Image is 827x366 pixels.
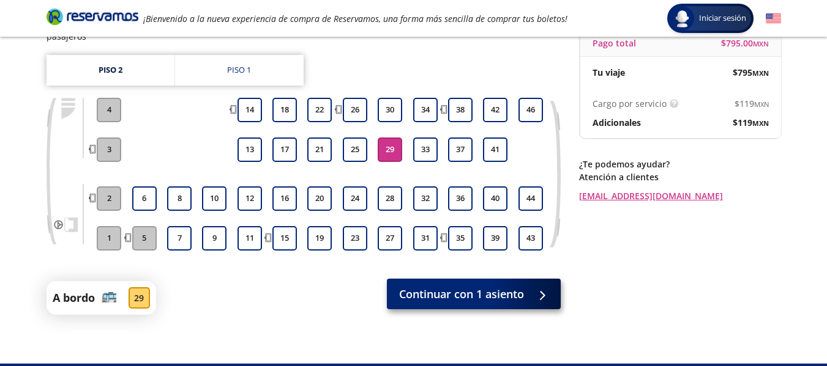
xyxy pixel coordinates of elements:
button: 12 [238,186,262,211]
span: $ 119 [735,97,769,110]
button: 11 [238,226,262,251]
small: MXN [752,119,769,128]
button: 8 [167,186,192,211]
button: 33 [413,137,438,162]
button: 15 [272,226,297,251]
button: 3 [97,137,121,162]
button: 43 [518,226,543,251]
button: 37 [448,137,473,162]
button: 5 [132,226,157,251]
a: Piso 2 [47,55,174,86]
small: MXN [753,39,769,48]
button: 18 [272,98,297,122]
a: Piso 1 [175,55,304,86]
button: 35 [448,226,473,251]
button: 23 [343,226,367,251]
button: 41 [483,137,507,162]
button: 4 [97,98,121,122]
button: 17 [272,137,297,162]
button: 24 [343,186,367,211]
button: 40 [483,186,507,211]
button: 42 [483,98,507,122]
button: 27 [378,226,402,251]
button: 44 [518,186,543,211]
button: 2 [97,186,121,211]
p: Pago total [593,37,636,49]
small: MXN [754,100,769,109]
button: 31 [413,226,438,251]
button: 6 [132,186,157,211]
button: 36 [448,186,473,211]
button: 38 [448,98,473,122]
span: $ 795.00 [721,37,769,49]
p: Tu viaje [593,66,625,79]
button: 9 [202,226,226,251]
button: 1 [97,226,121,251]
div: 29 [129,287,150,309]
em: ¡Bienvenido a la nueva experiencia de compra de Reservamos, una forma más sencilla de comprar tus... [143,13,567,24]
p: Adicionales [593,116,641,129]
i: Brand Logo [47,7,138,26]
a: [EMAIL_ADDRESS][DOMAIN_NAME] [579,189,781,202]
button: 25 [343,137,367,162]
button: Continuar con 1 asiento [387,279,561,309]
button: 10 [202,186,226,211]
button: English [766,11,781,26]
span: $ 119 [733,116,769,129]
button: 16 [272,186,297,211]
button: 29 [378,137,402,162]
p: ¿Te podemos ayudar? [579,158,781,170]
span: Iniciar sesión [694,12,751,24]
button: 20 [307,186,332,211]
button: 32 [413,186,438,211]
a: Brand Logo [47,7,138,29]
button: 13 [238,137,262,162]
button: 26 [343,98,367,122]
button: 7 [167,226,192,251]
p: A bordo [53,290,95,306]
button: 34 [413,98,438,122]
button: 21 [307,137,332,162]
button: 30 [378,98,402,122]
small: MXN [752,68,769,78]
p: Cargo por servicio [593,97,667,110]
p: Atención a clientes [579,170,781,183]
span: Continuar con 1 asiento [399,286,524,302]
button: 28 [378,186,402,211]
button: 22 [307,98,332,122]
button: 14 [238,98,262,122]
button: 39 [483,226,507,251]
button: 46 [518,98,543,122]
button: 19 [307,226,332,251]
span: $ 795 [733,66,769,79]
div: Piso 1 [227,64,251,76]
